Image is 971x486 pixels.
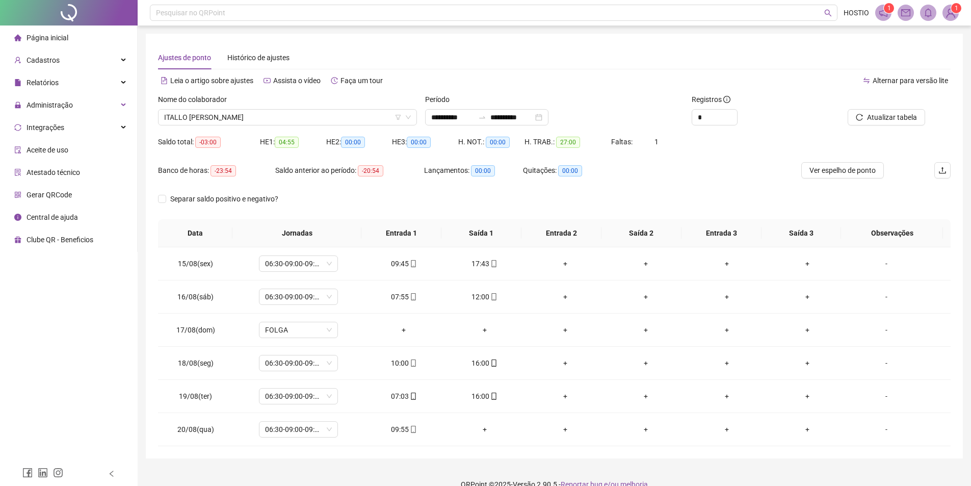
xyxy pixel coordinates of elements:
[265,322,332,338] span: FOLGA
[14,101,21,109] span: lock
[372,391,436,402] div: 07:03
[856,258,916,269] div: -
[614,291,678,302] div: +
[489,360,497,367] span: mobile
[265,389,332,404] span: 06:30-09:00-09:15-12:45
[614,357,678,369] div: +
[372,291,436,302] div: 07:55
[775,291,839,302] div: +
[341,137,365,148] span: 00:00
[943,5,958,20] img: 41758
[471,165,495,176] span: 00:00
[521,219,601,247] th: Entrada 2
[955,5,958,12] span: 1
[265,422,332,437] span: 06:30-09:00-09:15-12:45
[681,219,762,247] th: Entrada 3
[695,391,759,402] div: +
[372,258,436,269] div: 09:45
[824,9,832,17] span: search
[176,326,215,334] span: 17/08(dom)
[879,8,888,17] span: notification
[361,219,441,247] th: Entrada 1
[924,8,933,17] span: bell
[801,162,884,178] button: Ver espelho de ponto
[775,424,839,435] div: +
[14,214,21,221] span: info-circle
[424,165,523,176] div: Lançamentos:
[372,324,436,336] div: +
[409,393,417,400] span: mobile
[775,324,839,336] div: +
[936,451,961,476] iframe: Intercom live chat
[53,468,63,478] span: instagram
[177,293,214,301] span: 16/08(sáb)
[358,165,383,176] span: -20:54
[405,114,411,120] span: down
[489,293,497,300] span: mobile
[489,260,497,267] span: mobile
[265,256,332,271] span: 06:30-09:00-09:15-12:45
[695,357,759,369] div: +
[452,424,516,435] div: +
[695,291,759,302] div: +
[14,236,21,243] span: gift
[27,168,80,176] span: Atestado técnico
[556,137,580,148] span: 27:00
[533,258,597,269] div: +
[533,391,597,402] div: +
[27,123,64,132] span: Integrações
[275,165,424,176] div: Saldo anterior ao período:
[340,76,383,85] span: Faça um tour
[164,110,411,125] span: ITALLO GUILHERME RAMOS DE MIRANDA
[486,137,510,148] span: 00:00
[775,391,839,402] div: +
[326,136,392,148] div: HE 2:
[856,357,916,369] div: -
[14,146,21,154] span: audit
[409,426,417,433] span: mobile
[856,114,863,121] span: reload
[901,8,910,17] span: mail
[22,468,33,478] span: facebook
[273,76,321,85] span: Assista o vídeo
[887,5,891,12] span: 1
[452,357,516,369] div: 16:00
[14,191,21,198] span: qrcode
[27,236,93,244] span: Clube QR - Beneficios
[441,219,521,247] th: Saída 1
[841,219,943,247] th: Observações
[601,219,681,247] th: Saída 2
[27,213,78,221] span: Central de ajuda
[195,137,221,148] span: -03:00
[177,425,214,433] span: 20/08(qua)
[27,191,72,199] span: Gerar QRCode
[523,165,622,176] div: Quitações:
[166,193,282,204] span: Separar saldo positivo e negativo?
[856,424,916,435] div: -
[372,357,436,369] div: 10:00
[372,424,436,435] div: 09:55
[27,101,73,109] span: Administração
[873,76,948,85] span: Alternar para versão lite
[179,392,212,400] span: 19/08(ter)
[14,57,21,64] span: user-add
[14,79,21,86] span: file
[611,138,634,146] span: Faltas:
[232,219,361,247] th: Jornadas
[158,54,211,62] span: Ajustes de ponto
[524,136,611,148] div: H. TRAB.:
[38,468,48,478] span: linkedin
[158,94,233,105] label: Nome do colaborador
[27,34,68,42] span: Página inicial
[392,136,458,148] div: HE 3:
[533,424,597,435] div: +
[27,146,68,154] span: Aceite de uso
[695,424,759,435] div: +
[762,219,842,247] th: Saída 3
[809,165,876,176] span: Ver espelho de ponto
[158,136,260,148] div: Saldo total:
[614,258,678,269] div: +
[227,54,290,62] span: Histórico de ajustes
[260,136,326,148] div: HE 1:
[695,324,759,336] div: +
